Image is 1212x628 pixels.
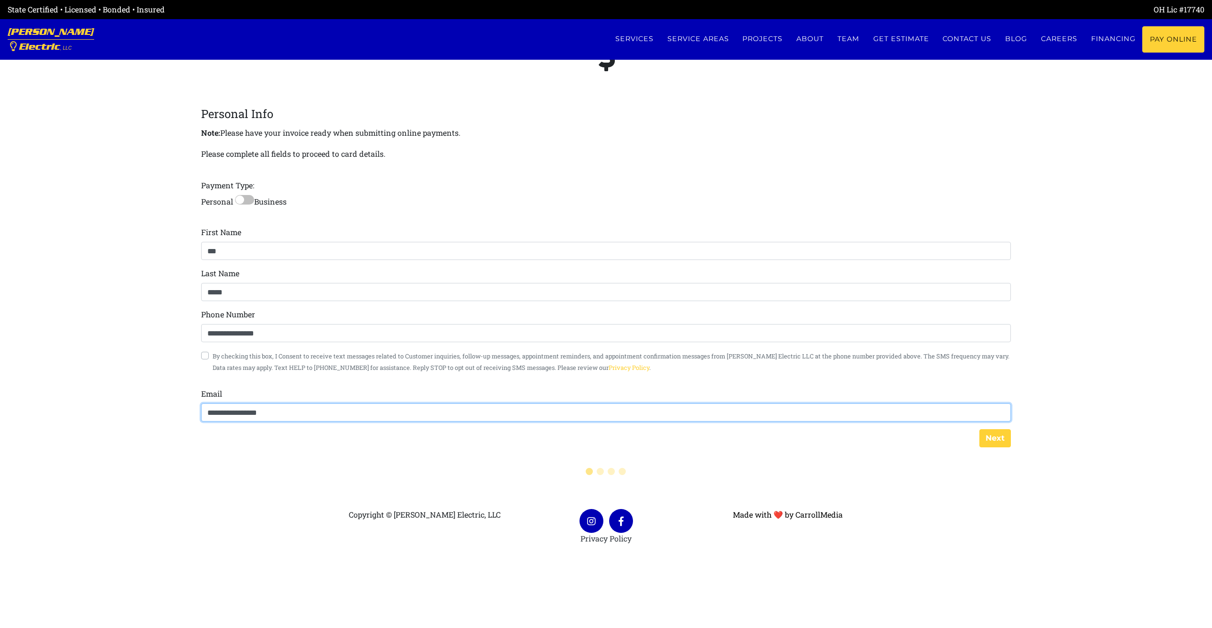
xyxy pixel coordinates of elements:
[201,147,386,161] p: Please complete all fields to proceed to card details.
[201,309,255,320] label: Phone Number
[213,352,1009,371] small: By checking this box, I Consent to receive text messages related to Customer inquiries, follow-up...
[609,364,649,371] a: Privacy Policy
[201,227,241,238] label: First Name
[660,26,736,52] a: Service Areas
[201,388,222,400] label: Email
[201,128,220,138] strong: Note:
[201,268,239,279] label: Last Name
[1084,26,1142,52] a: Financing
[201,105,1011,122] legend: Personal Info
[1142,26,1204,53] a: Pay Online
[608,26,660,52] a: Services
[1034,26,1084,52] a: Careers
[736,26,790,52] a: Projects
[201,126,1011,140] p: Please have your invoice ready when submitting online payments.
[979,429,1011,447] button: Next
[790,26,831,52] a: About
[201,105,1011,422] div: Personal Business
[936,26,998,52] a: Contact us
[201,180,254,191] label: Payment Type:
[606,4,1205,15] div: OH Lic #17740
[8,4,606,15] div: State Certified • Licensed • Bonded • Insured
[998,26,1034,52] a: Blog
[866,26,936,52] a: Get estimate
[580,533,632,543] a: Privacy Policy
[60,45,72,51] span: , LLC
[349,509,501,520] span: Copyright © [PERSON_NAME] Electric, LLC
[831,26,867,52] a: Team
[733,509,843,520] a: Made with ❤ by CarrollMedia
[8,19,94,60] a: [PERSON_NAME] Electric, LLC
